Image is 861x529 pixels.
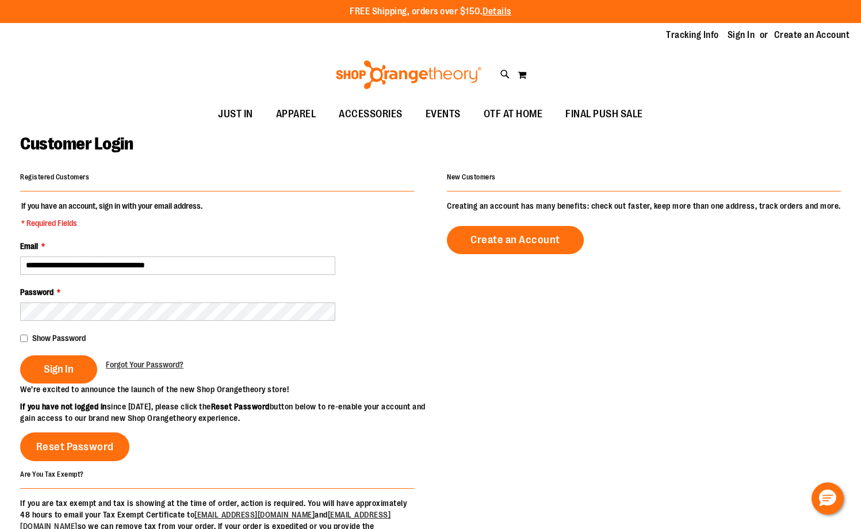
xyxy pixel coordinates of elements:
span: OTF AT HOME [484,101,543,127]
a: Create an Account [774,29,850,41]
strong: New Customers [447,173,496,181]
p: since [DATE], please click the button below to re-enable your account and gain access to our bran... [20,401,431,424]
span: APPAREL [276,101,316,127]
button: Sign In [20,355,97,384]
a: Forgot Your Password? [106,359,183,370]
a: Details [483,6,511,17]
span: Customer Login [20,134,133,154]
a: Sign In [728,29,755,41]
span: EVENTS [426,101,461,127]
span: * Required Fields [21,217,202,229]
a: OTF AT HOME [472,101,554,128]
span: Show Password [32,333,86,343]
a: EVENTS [414,101,472,128]
img: Shop Orangetheory [334,60,483,89]
strong: Registered Customers [20,173,89,181]
button: Hello, have a question? Let’s chat. [812,482,844,515]
span: Password [20,287,53,297]
a: APPAREL [265,101,328,128]
p: We’re excited to announce the launch of the new Shop Orangetheory store! [20,384,431,395]
strong: If you have not logged in [20,402,107,411]
span: Forgot Your Password? [106,360,183,369]
a: Tracking Info [666,29,719,41]
span: JUST IN [218,101,253,127]
a: FINAL PUSH SALE [554,101,655,128]
a: [EMAIL_ADDRESS][DOMAIN_NAME] [194,510,315,519]
a: ACCESSORIES [327,101,414,128]
span: ACCESSORIES [339,101,403,127]
p: Creating an account has many benefits: check out faster, keep more than one address, track orders... [447,200,841,212]
span: Sign In [44,363,74,375]
span: Create an Account [470,233,560,246]
span: Email [20,241,38,251]
a: Create an Account [447,226,584,254]
strong: Reset Password [211,402,270,411]
p: FREE Shipping, orders over $150. [350,5,511,18]
legend: If you have an account, sign in with your email address. [20,200,204,229]
span: FINAL PUSH SALE [565,101,643,127]
a: JUST IN [206,101,265,128]
a: Reset Password [20,432,129,461]
span: Reset Password [36,440,114,453]
strong: Are You Tax Exempt? [20,470,84,478]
